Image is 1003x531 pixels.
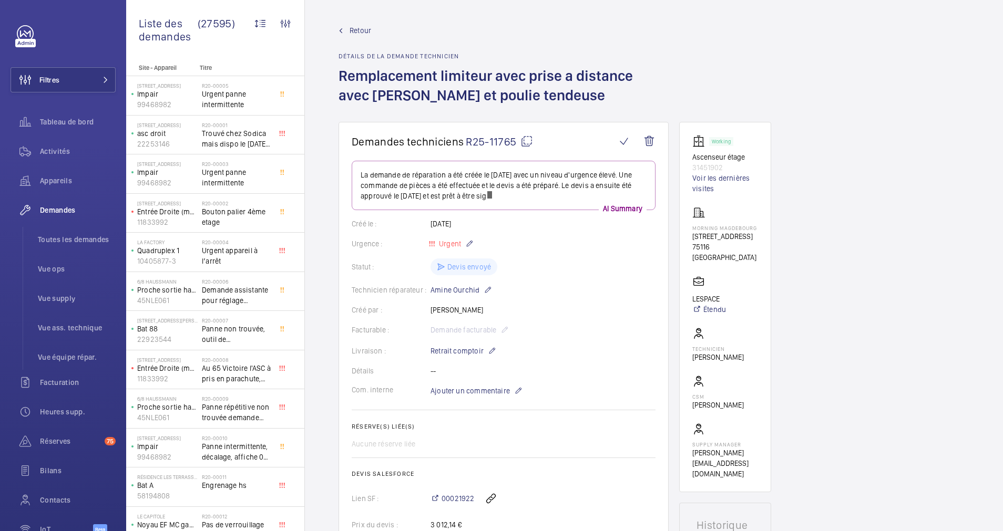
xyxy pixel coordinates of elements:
span: Panne non trouvée, outil de déverouillouge impératif pour le diagnostic [202,324,271,345]
p: [STREET_ADDRESS] [137,435,198,441]
h2: Réserve(s) liée(s) [352,423,656,430]
p: Bat A [137,480,198,491]
p: Entrée Droite (monte-charge) [137,363,198,373]
p: Bat 88 [137,324,198,334]
span: Au 65 Victoire l'ASC à pris en parachute, toutes les sécu coupé, il est au 3 ème, asc sans machin... [202,363,271,384]
h2: R20-00007 [202,317,271,324]
span: Panne répétitive non trouvée demande assistance expert technique [202,402,271,423]
p: 99468982 [137,99,198,110]
p: Résidence les Terrasse - [STREET_ADDRESS] [137,474,198,480]
p: Noyau EF MC gauche [137,519,198,530]
p: Amine Ourchid [431,284,492,296]
p: 99468982 [137,178,198,188]
h1: Historique [697,520,754,530]
span: Ajouter un commentaire [431,386,510,396]
span: Activités [40,146,116,157]
span: Contacts [40,495,116,505]
p: 6/8 Haussmann [137,278,198,285]
h2: R20-00006 [202,278,271,285]
a: Voir les dernières visites [692,173,758,194]
p: Technicien [692,346,744,352]
h2: R20-00004 [202,239,271,245]
span: Appareils [40,175,116,186]
p: asc droit [137,128,198,139]
h2: R20-00008 [202,357,271,363]
h2: Devis Salesforce [352,470,656,477]
span: Vue ops [38,264,116,274]
h2: R20-00001 [202,122,271,128]
p: 22253146 [137,139,198,149]
p: 6/8 Haussmann [137,395,198,402]
p: Entrée Droite (monte-charge) [137,206,198,217]
p: [STREET_ADDRESS] [137,357,198,363]
p: [PERSON_NAME] [692,400,744,410]
span: Tableau de bord [40,117,116,127]
p: Working [712,140,731,143]
span: Vue équipe répar. [38,352,116,362]
span: Liste des demandes [139,17,198,43]
a: Étendu [692,304,726,315]
p: Ascenseur étage [692,152,758,162]
p: Quadruplex 1 [137,245,198,256]
p: 45NLE061 [137,412,198,423]
button: Filtres [11,67,116,92]
h2: Détails de la demande technicien [339,53,669,60]
span: Urgent panne intermittente [202,89,271,110]
p: 45NLE061 [137,295,198,306]
p: Supply manager [692,441,758,447]
p: Impair [137,89,198,99]
p: LESPACE [692,294,726,304]
p: La demande de réparation a été créée le [DATE] avec un niveau d'urgence élevé. Une commande de pi... [361,170,647,201]
p: [PERSON_NAME] [692,352,744,362]
span: R25-11765 [466,135,533,148]
p: Proche sortie hall Pelletier [137,285,198,295]
p: [STREET_ADDRESS] [137,161,198,167]
h2: R20-00012 [202,513,271,519]
span: Heures supp. [40,407,116,417]
p: Morning Magdebourg [692,225,758,231]
a: 00021922 [431,493,474,504]
p: [STREET_ADDRESS][PERSON_NAME] [137,317,198,324]
span: 00021922 [442,493,474,504]
p: Impair [137,441,198,452]
span: Demande assistante pour réglage d'opérateurs porte cabine double accès [202,285,271,306]
h2: R20-00009 [202,395,271,402]
p: 58194808 [137,491,198,501]
img: elevator.svg [692,135,709,148]
span: Panne intermittente, décalage, affiche 0 au palier alors que l'appareil se trouve au 1er étage, c... [202,441,271,462]
span: Urgent [437,240,461,248]
p: 75116 [GEOGRAPHIC_DATA] [692,242,758,263]
h2: R20-00002 [202,200,271,206]
h2: R20-00010 [202,435,271,441]
p: Proche sortie hall Pelletier [137,402,198,412]
h2: R20-00011 [202,474,271,480]
p: 31451902 [692,162,758,173]
h2: R20-00005 [202,82,271,89]
p: Titre [200,64,269,71]
p: 11833992 [137,373,198,384]
span: Bilans [40,465,116,476]
p: [PERSON_NAME][EMAIL_ADDRESS][DOMAIN_NAME] [692,447,758,479]
span: Bouton palier 4ème etage [202,206,271,227]
span: Filtres [39,75,59,85]
p: 22923544 [137,334,198,345]
p: La Factory [137,239,198,245]
p: [STREET_ADDRESS] [137,200,198,206]
span: 75 [105,437,116,445]
p: [STREET_ADDRESS] [692,231,758,242]
p: [STREET_ADDRESS] [137,122,198,128]
h2: R20-00003 [202,161,271,167]
p: 11833992 [137,217,198,227]
span: Trouvé chez Sodica mais dispo le [DATE] [URL][DOMAIN_NAME] [202,128,271,149]
span: Vue ass. technique [38,322,116,333]
p: Impair [137,167,198,178]
p: 99468982 [137,452,198,462]
span: Demandes techniciens [352,135,464,148]
p: Retrait comptoir [431,345,496,357]
span: Facturation [40,377,116,388]
span: Urgent panne intermittente [202,167,271,188]
span: Réserves [40,436,100,446]
span: Retour [350,25,371,36]
p: AI Summary [599,203,647,214]
span: Engrenage hs [202,480,271,491]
